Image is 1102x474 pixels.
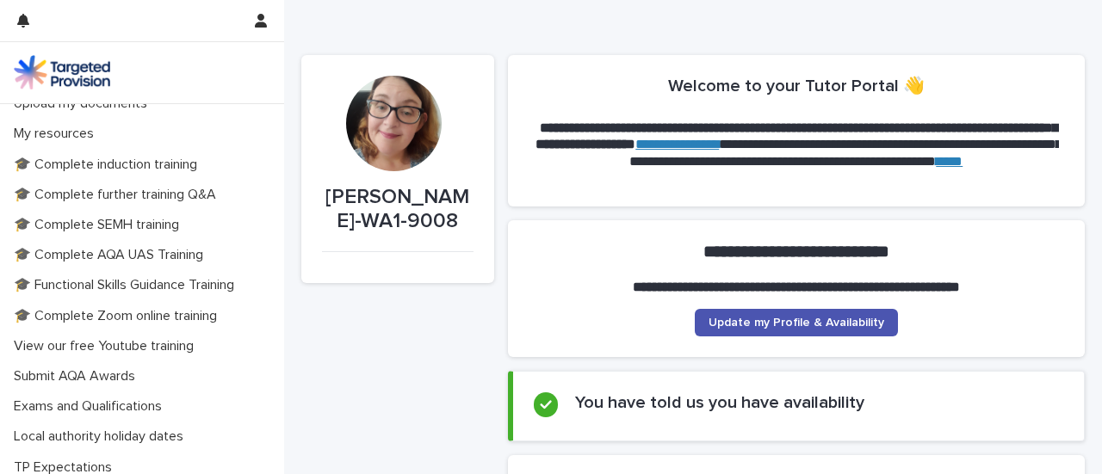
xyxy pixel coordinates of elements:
[7,217,193,233] p: 🎓 Complete SEMH training
[7,95,161,112] p: Upload my documents
[7,187,230,203] p: 🎓 Complete further training Q&A
[7,428,197,445] p: Local authority holiday dates
[7,308,231,324] p: 🎓 Complete Zoom online training
[7,277,248,293] p: 🎓 Functional Skills Guidance Training
[322,185,474,235] p: [PERSON_NAME]-WA1-9008
[7,157,211,173] p: 🎓 Complete induction training
[575,392,864,413] h2: You have told us you have availability
[14,55,110,89] img: M5nRWzHhSzIhMunXDL62
[7,247,217,263] p: 🎓 Complete AQA UAS Training
[7,338,207,354] p: View our free Youtube training
[695,309,898,336] a: Update my Profile & Availability
[7,368,149,385] p: Submit AQA Awards
[7,126,108,142] p: My resources
[668,76,925,96] h2: Welcome to your Tutor Portal 👋
[709,317,884,329] span: Update my Profile & Availability
[7,398,176,415] p: Exams and Qualifications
